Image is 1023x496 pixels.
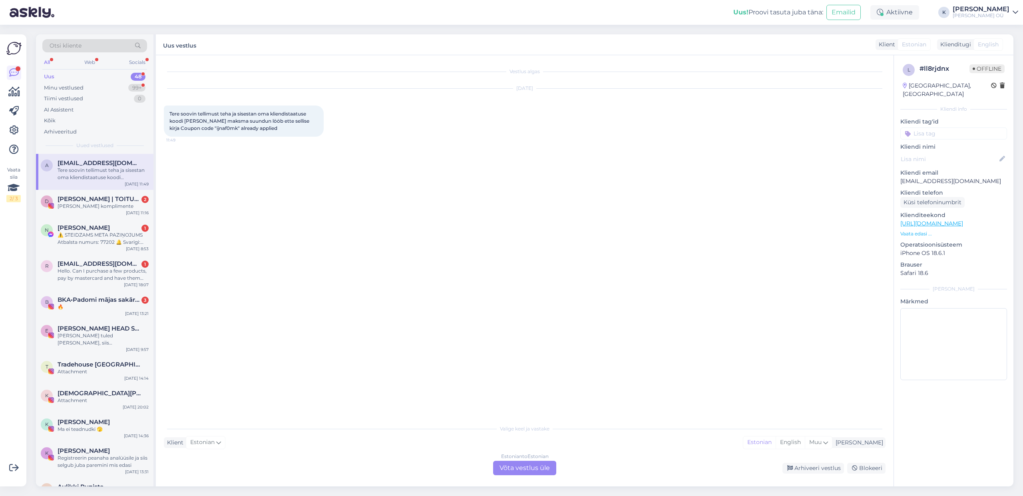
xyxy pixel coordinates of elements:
[6,41,22,56] img: Askly Logo
[58,167,149,181] div: Tere soovin tellimust teha ja sisestan oma kliendistaatuse koodi [PERSON_NAME] maksma suundun löö...
[58,483,103,490] span: Aulikki Puniste
[45,227,49,233] span: N
[58,224,110,231] span: Nitin Surve
[76,142,113,149] span: Uued vestlused
[58,397,149,404] div: Attachment
[733,8,823,17] div: Proovi tasuta juba täna:
[124,433,149,439] div: [DATE] 14:36
[45,162,49,168] span: a
[870,5,919,20] div: Aktiivne
[900,118,1007,126] p: Kliendi tag'id
[44,84,84,92] div: Minu vestlused
[58,303,149,311] div: 🔥
[901,155,998,163] input: Lisa nimi
[920,64,969,74] div: # ll8rjdnx
[44,95,83,103] div: Tiimi vestlused
[938,7,949,18] div: K
[124,282,149,288] div: [DATE] 18:07
[733,8,748,16] b: Uus!
[42,57,52,68] div: All
[58,195,141,203] span: DIANA | TOITUMISNŌUSTAJA | TREENER | ONLINE TUGI PROGRAMM
[45,450,49,456] span: K
[937,40,971,49] div: Klienditugi
[125,311,149,317] div: [DATE] 13:21
[58,447,110,454] span: Kristiina Raa
[45,198,49,204] span: D
[826,5,861,20] button: Emailid
[900,297,1007,306] p: Märkmed
[134,95,145,103] div: 0
[126,210,149,216] div: [DATE] 11:16
[163,39,196,50] label: Uus vestlus
[902,40,926,49] span: Estonian
[127,57,147,68] div: Socials
[978,40,999,49] span: English
[903,82,991,98] div: [GEOGRAPHIC_DATA], [GEOGRAPHIC_DATA]
[44,106,74,114] div: AI Assistent
[126,246,149,252] div: [DATE] 8:53
[58,203,149,210] div: [PERSON_NAME] komplimente
[164,425,886,432] div: Valige keel ja vastake
[743,436,776,448] div: Estonian
[847,463,886,474] div: Blokeeri
[166,137,196,143] span: 11:49
[141,297,149,304] div: 3
[900,189,1007,197] p: Kliendi telefon
[900,285,1007,293] div: [PERSON_NAME]
[493,461,556,475] div: Võta vestlus üle
[58,267,149,282] div: Hello. Can I purchase a few products, pay by mastercard and have them shipped to [GEOGRAPHIC_DATA]?
[141,261,149,268] div: 1
[45,328,48,334] span: E
[131,73,145,81] div: 48
[58,418,110,426] span: KATRI TELLER
[128,84,145,92] div: 99+
[58,426,149,433] div: Ma ei teadnudki 🫣
[126,347,149,353] div: [DATE] 9:57
[953,6,1018,19] a: [PERSON_NAME][PERSON_NAME] OÜ
[782,463,844,474] div: Arhiveeri vestlus
[501,453,549,460] div: Estonian to Estonian
[900,197,965,208] div: Küsi telefoninumbrit
[908,67,910,73] span: l
[141,196,149,203] div: 2
[125,469,149,475] div: [DATE] 13:31
[58,231,149,246] div: ⚠️ STEIDZAMS META PAZIŅOJUMS Atbalsta numurs: 77202 🔔 Svarīgi: Tavs konts un 𝐅𝐀𝐂𝐄𝐁𝐎𝐎𝐊 lapa [DOMAI...
[58,260,141,267] span: ripleybanfield@ns.sympatico.ca
[900,241,1007,249] p: Operatsioonisüsteem
[58,296,141,303] span: BKA•Padomi mājas sakārtošanai•Ar mīlestību pret sevi un dabu
[190,438,215,447] span: Estonian
[45,486,49,492] span: A
[900,127,1007,139] input: Lisa tag
[876,40,895,49] div: Klient
[58,361,141,368] span: Tradehouse Latvia
[58,332,149,347] div: [PERSON_NAME] tuled [PERSON_NAME], siis [PERSON_NAME] vitamiine ka
[58,454,149,469] div: Registreerin peanaha analüüsile ja siis selgub juba paremini mis edasi
[123,404,149,410] div: [DATE] 20:02
[900,106,1007,113] div: Kliendi info
[44,117,56,125] div: Kõik
[900,230,1007,237] p: Vaata edasi ...
[45,299,49,305] span: B
[809,438,822,446] span: Muu
[900,269,1007,277] p: Safari 18.6
[164,438,183,447] div: Klient
[776,436,805,448] div: English
[141,225,149,232] div: 1
[58,159,141,167] span: annikapehter@gmail.com
[45,263,49,269] span: r
[164,85,886,92] div: [DATE]
[900,261,1007,269] p: Brauser
[45,421,49,427] span: K
[900,177,1007,185] p: [EMAIL_ADDRESS][DOMAIN_NAME]
[50,42,82,50] span: Otsi kliente
[832,438,883,447] div: [PERSON_NAME]
[124,375,149,381] div: [DATE] 14:14
[58,368,149,375] div: Attachment
[169,111,310,131] span: Tere soovin tellimust teha ja sisestan oma kliendistaatuse koodi [PERSON_NAME] maksma suundun löö...
[125,181,149,187] div: [DATE] 11:49
[900,211,1007,219] p: Klienditeekond
[164,68,886,75] div: Vestlus algas
[58,325,141,332] span: Evella HEAD SPA & heaolusalong | peamassaaž | HEAD SPA TALLINN
[953,12,1009,19] div: [PERSON_NAME] OÜ
[44,128,77,136] div: Arhiveeritud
